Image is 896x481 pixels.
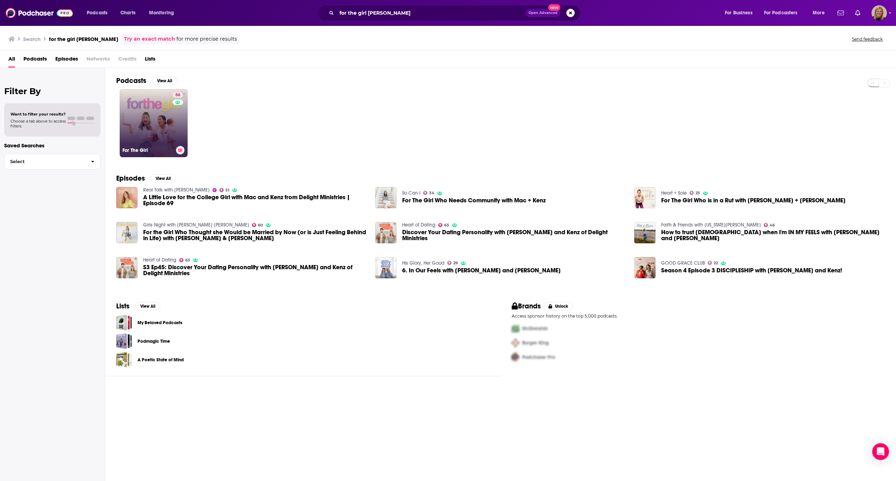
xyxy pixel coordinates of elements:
button: Select [4,154,100,169]
img: User Profile [871,5,887,21]
a: All [8,53,15,68]
span: Choose a tab above to access filters. [10,119,66,128]
span: Open Advanced [528,11,558,15]
a: Podcasts [23,53,47,68]
div: Open Intercom Messenger [872,443,889,460]
button: Open AdvancedNew [525,9,561,17]
span: Monitoring [149,8,174,18]
a: 51 [219,188,230,192]
img: How to trust God when I'm IN MY FEELS with Mac and Kenz [634,222,656,243]
span: McDonalds [522,326,548,332]
h3: Search [23,36,41,42]
input: Search podcasts, credits, & more... [337,7,525,19]
h2: Lists [116,302,129,311]
p: Saved Searches [4,142,100,149]
a: For the Girl Who Thought she Would be Married by Now (or is Just Feeling Behind in Life) with Mac... [143,229,367,241]
img: A Little Love for the College Girl with Mac and Kenz from Delight Ministries | Episode 69 [116,187,138,208]
button: open menu [759,7,808,19]
span: Credits [118,53,136,68]
h2: Filter By [4,86,100,96]
a: S3 Ep45: Discover Your Dating Personality with Mac and Kenz of Delight Ministries [143,264,367,276]
span: For the Girl Who Thought she Would be Married by Now (or is Just Feeling Behind in Life) with [PE... [143,229,367,241]
button: Show profile menu [871,5,887,21]
button: View All [150,174,176,183]
a: Season 4 Episode 3 DISCIPLESHIP with Mac and Kenz! [634,257,656,278]
span: Networks [86,53,110,68]
a: Episodes [55,53,78,68]
img: First Pro Logo [509,321,522,336]
a: GOOD GRACE CLUB [661,260,705,266]
span: 25 [695,191,700,195]
a: 34 [423,191,435,195]
img: Third Pro Logo [509,350,522,364]
a: My Beloved Podcasts [116,315,132,330]
span: New [548,4,561,11]
a: Charts [116,7,140,19]
a: Podmagic Time [116,333,132,349]
span: How to trust [DEMOGRAPHIC_DATA] when I'm IN MY FEELS with [PERSON_NAME] and [PERSON_NAME] [661,229,885,241]
img: Podchaser - Follow, Share and Rate Podcasts [6,6,73,20]
a: My Beloved Podcasts [138,319,182,327]
a: A Poetic State of Mind [116,352,132,368]
button: Unlock [544,302,573,311]
span: Want to filter your results? [10,112,66,117]
span: Select [5,159,85,164]
div: Search podcasts, credits, & more... [324,5,587,21]
a: A Poetic State of Mind [138,356,184,364]
a: Podmagic Time [138,337,170,345]
a: 6. In Our Feels with Mac and Kenz [402,267,561,273]
img: For The Girl Who is in a Rut with Mac Wilson + Kenz Durham [634,187,656,208]
span: Podcasts [87,8,107,18]
a: For The Girl Who Needs Community with Mac + Kenz [402,197,546,203]
a: PodcastsView All [116,76,177,85]
span: Discover Your Dating Personality with [PERSON_NAME] and Kenz of Delight Ministries [402,229,626,241]
a: For The Girl Who Needs Community with Mac + Kenz [375,187,397,208]
img: Discover Your Dating Personality with Mac and Kenz of Delight Ministries [375,222,397,243]
a: Lists [145,53,155,68]
span: Logged in as avansolkema [871,5,887,21]
span: 63 [444,224,449,227]
span: Charts [120,8,135,18]
span: 51 [225,189,229,192]
span: 6. In Our Feels with [PERSON_NAME] and [PERSON_NAME] [402,267,561,273]
h3: for the girl [PERSON_NAME] [49,36,118,42]
a: Season 4 Episode 3 DISCIPLESHIP with Mac and Kenz! [661,267,842,273]
a: Real Talk with Rachel Awtrey [143,187,210,193]
span: 34 [429,191,434,195]
a: 63 [438,223,449,227]
span: Podchaser Pro [522,354,555,360]
button: open menu [144,7,183,19]
button: View All [135,302,160,311]
a: ListsView All [116,302,160,311]
a: For The Girl Who is in a Rut with Mac Wilson + Kenz Durham [661,197,846,203]
button: View All [152,77,177,85]
button: open menu [720,7,761,19]
h2: Brands [512,302,541,311]
a: 60 [252,223,263,227]
a: Girls Night with Stephanie May Wilson [143,222,249,228]
span: for more precise results [176,35,237,43]
a: A Little Love for the College Girl with Mac and Kenz from Delight Ministries | Episode 69 [143,194,367,206]
h3: For The Girl [122,147,173,153]
a: Heart + Sole [661,190,687,196]
a: 63 [179,258,190,262]
h2: Episodes [116,174,145,183]
a: Heart of Dating [402,222,435,228]
a: Try an exact match [124,35,175,43]
span: S3 Ep45: Discover Your Dating Personality with [PERSON_NAME] and Kenz of Delight Ministries [143,264,367,276]
span: 60 [258,224,263,227]
img: S3 Ep45: Discover Your Dating Personality with Mac and Kenz of Delight Ministries [116,257,138,278]
img: For the Girl Who Thought she Would be Married by Now (or is Just Feeling Behind in Life) with Mac... [116,222,138,243]
a: 46 [764,223,775,227]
